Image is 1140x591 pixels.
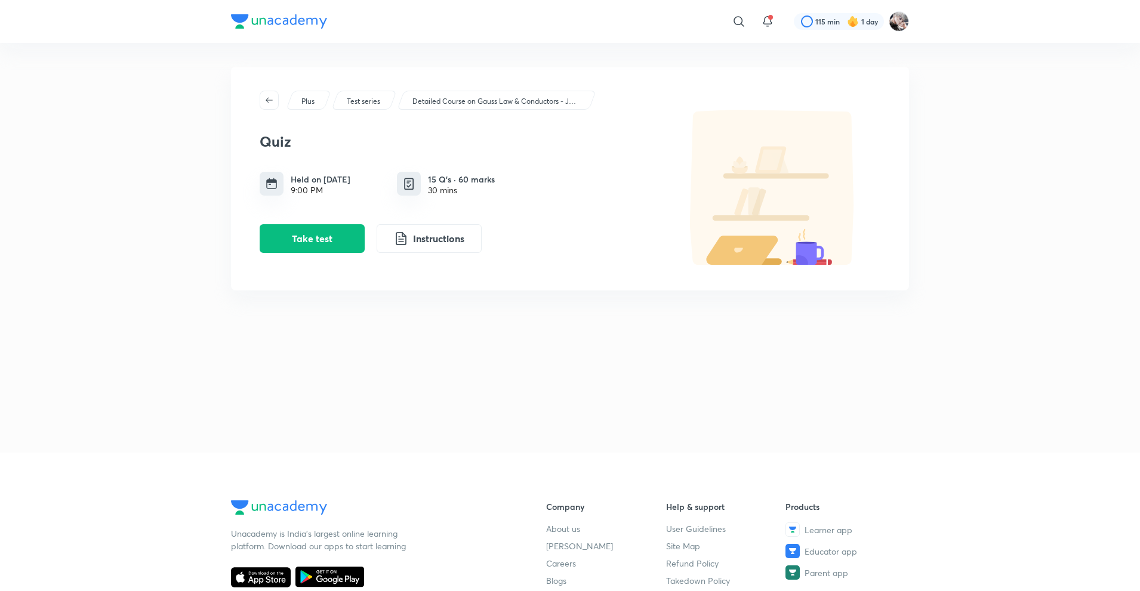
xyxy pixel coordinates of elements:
span: Learner app [805,524,852,536]
p: Unacademy is India’s largest online learning platform. Download our apps to start learning [231,527,410,552]
a: Takedown Policy [666,574,786,587]
img: quiz info [402,177,417,191]
div: 30 mins [428,185,495,195]
img: Learner app [785,522,800,537]
a: Detailed Course on Gauss Law & Conductors - JEE Mains and Advanced [411,96,582,107]
button: Instructions [377,224,482,253]
span: Educator app [805,545,857,558]
img: Parent app [785,565,800,580]
img: instruction [394,231,408,246]
h3: Quiz [260,133,660,150]
div: 9:00 PM [291,185,350,195]
span: Parent app [805,567,848,579]
h6: Products [785,500,905,513]
h6: 15 Q’s · 60 marks [428,173,495,185]
a: Company Logo [231,500,508,518]
img: timing [266,178,278,190]
img: Educator app [785,544,800,558]
a: [PERSON_NAME] [546,540,666,552]
a: User Guidelines [666,522,786,535]
a: About us [546,522,666,535]
a: Blogs [546,574,666,587]
a: Refund Policy [666,557,786,570]
a: Learner app [785,522,905,537]
a: Test series [345,96,383,107]
img: streak [847,16,859,27]
a: Parent app [785,565,905,580]
h6: Company [546,500,666,513]
span: Careers [546,557,576,570]
h6: Help & support [666,500,786,513]
img: Company Logo [231,14,327,29]
a: Careers [546,557,666,570]
img: default [665,110,880,265]
a: Site Map [666,540,786,552]
a: Plus [300,96,317,107]
p: Plus [301,96,315,107]
p: Detailed Course on Gauss Law & Conductors - JEE Mains and Advanced [412,96,580,107]
p: Test series [347,96,380,107]
button: Take test [260,224,365,253]
img: Navin Raj [889,11,909,32]
h6: Held on [DATE] [291,173,350,185]
img: Company Logo [231,500,327,515]
a: Educator app [785,544,905,558]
